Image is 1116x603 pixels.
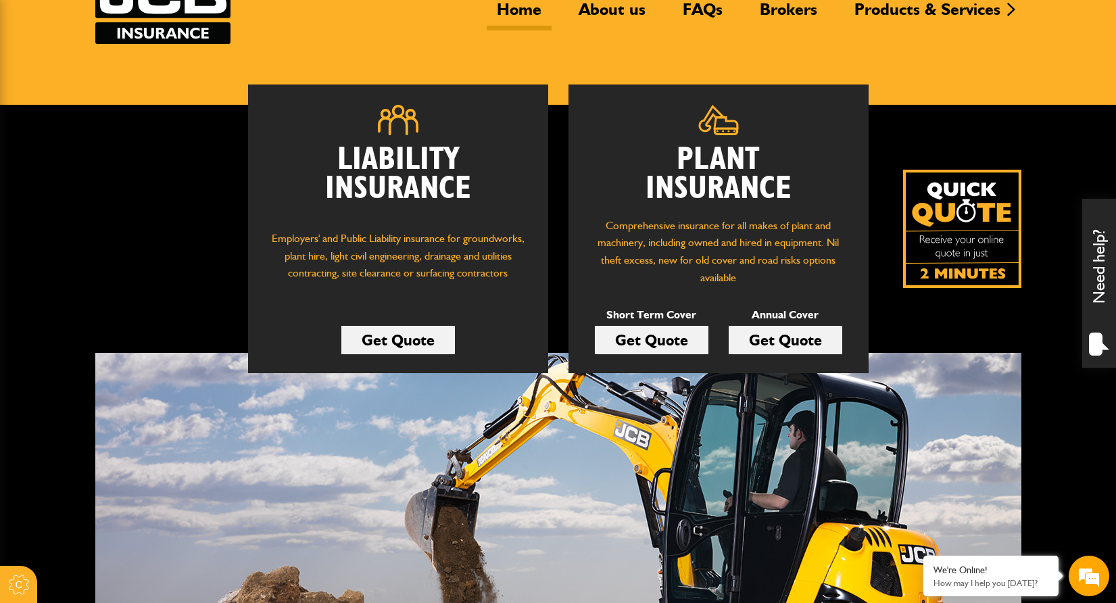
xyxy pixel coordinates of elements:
img: Quick Quote [903,170,1021,288]
h2: Plant Insurance [589,145,848,203]
a: Get your insurance quote isn just 2-minutes [903,170,1021,288]
p: Comprehensive insurance for all makes of plant and machinery, including owned and hired in equipm... [589,217,848,286]
p: Short Term Cover [595,306,708,324]
h2: Liability Insurance [268,145,528,217]
div: We're Online! [933,564,1048,576]
p: Employers' and Public Liability insurance for groundworks, plant hire, light civil engineering, d... [268,230,528,295]
a: Get Quote [729,326,842,354]
div: Need help? [1082,199,1116,368]
p: How may I help you today? [933,578,1048,588]
a: Get Quote [595,326,708,354]
a: Get Quote [341,326,455,354]
p: Annual Cover [729,306,842,324]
